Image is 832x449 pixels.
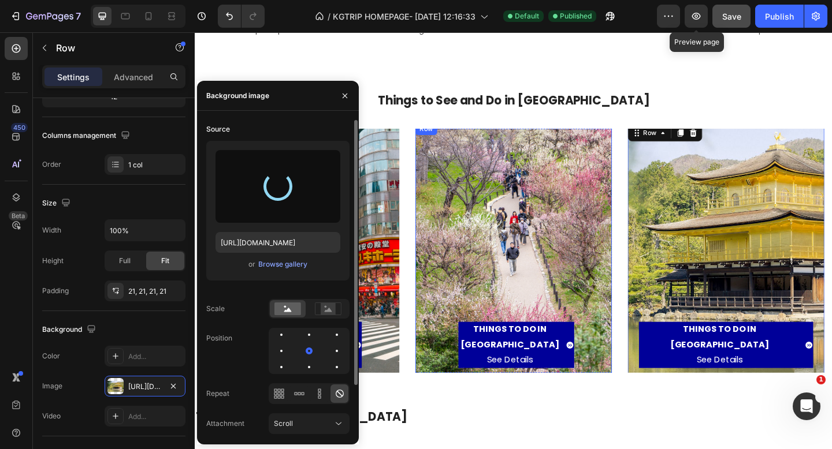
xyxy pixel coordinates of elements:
[328,10,330,23] span: /
[242,100,261,110] div: Row
[50,315,181,365] a: Rich Text Editor. Editing area: main
[483,315,673,365] button: <p><strong>THINGS TO DO IN OSAKA</strong><br>See Details</p>
[105,220,185,241] input: Auto
[206,124,230,134] div: Source
[816,375,826,384] span: 1
[206,304,225,314] div: Scale
[485,104,504,115] div: Row
[248,257,255,271] span: or
[128,286,183,297] div: 21, 21, 21, 21
[765,10,794,23] div: Publish
[9,211,28,220] div: Beta
[128,411,183,422] div: Add...
[119,256,131,266] span: Full
[287,315,399,365] div: Rich Text Editor. Editing area: main
[483,315,659,365] div: Rich Text Editor. Editing area: main
[42,381,62,391] div: Image
[206,91,269,101] div: Background image
[50,315,168,365] div: Rich Text Editor. Editing area: main
[42,322,98,338] div: Background
[195,32,832,449] iframe: Design area
[56,41,154,55] p: Row
[560,11,592,21] span: Published
[42,351,60,361] div: Color
[42,225,61,235] div: Width
[269,413,350,434] button: Scroll
[50,315,168,365] p: See Details
[517,316,625,346] strong: THINGS TO DO IN [GEOGRAPHIC_DATA]
[10,63,684,86] p: Things to See and Do in [GEOGRAPHIC_DATA]
[755,5,804,28] button: Publish
[42,196,73,211] div: Size
[287,315,399,365] p: See Details
[712,5,751,28] button: Save
[114,71,153,83] p: Advanced
[216,232,340,253] input: https://example.com/image.jpg
[128,381,162,392] div: [URL][DOMAIN_NAME]
[42,286,69,296] div: Padding
[57,71,90,83] p: Settings
[5,5,86,28] button: 7
[258,259,307,270] div: Browse gallery
[206,418,244,429] div: Attachment
[287,315,413,365] button: <p><strong>THINGS TO DO IN KYOTO</strong><br>See Details</p>
[793,392,820,420] iframe: Intercom live chat
[258,259,308,270] button: Browse gallery
[206,388,229,399] div: Repeat
[42,256,64,266] div: Height
[483,315,659,365] p: See Details
[42,128,132,144] div: Columns management
[76,9,81,23] p: 7
[128,351,183,362] div: Add...
[289,316,396,346] strong: THINGS TO DO IN [GEOGRAPHIC_DATA]
[333,10,476,23] span: KGTRIP HOMEPAGE- [DATE] 12:16:33
[42,411,61,421] div: Video
[11,123,28,132] div: 450
[42,159,61,170] div: Order
[274,419,293,428] span: Scroll
[161,256,169,266] span: Fit
[515,11,539,21] span: Default
[206,333,232,343] div: Position
[128,160,183,170] div: 1 col
[722,12,741,21] span: Save
[218,5,265,28] div: Undo/Redo
[54,316,161,346] strong: THINGS TO DO IN [GEOGRAPHIC_DATA]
